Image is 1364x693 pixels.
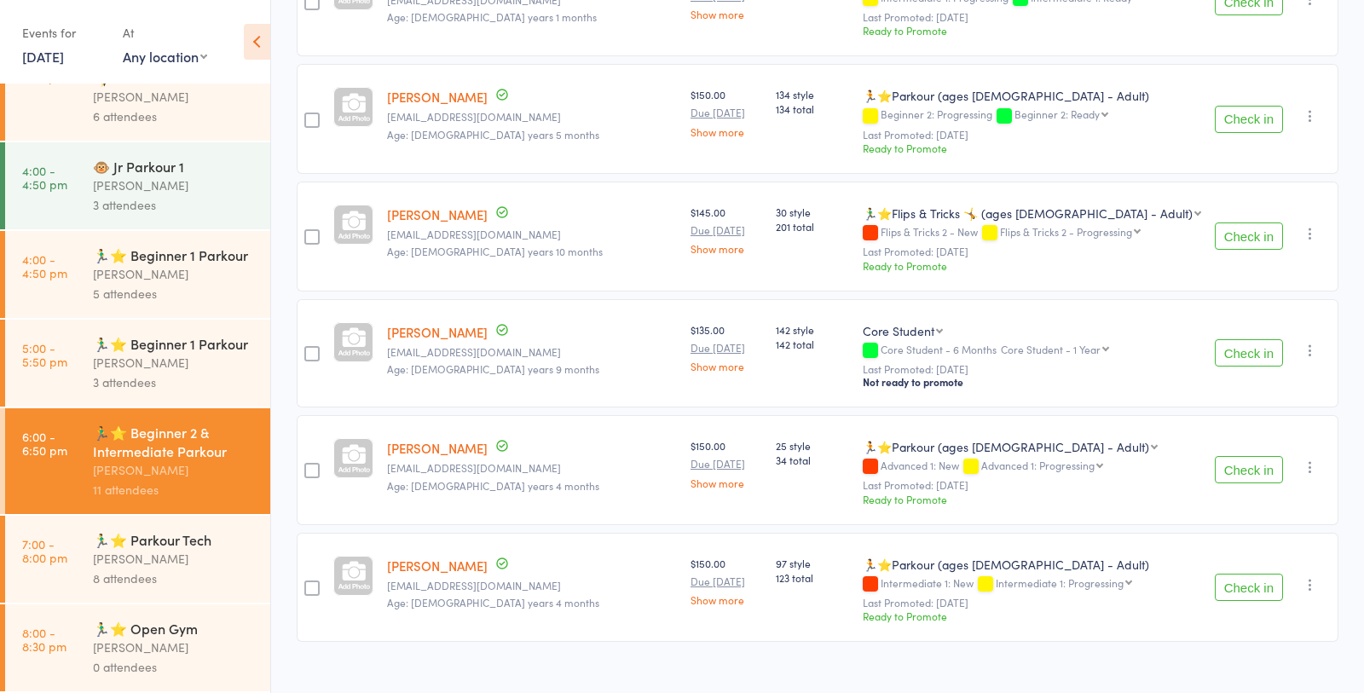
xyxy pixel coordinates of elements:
[22,164,67,191] time: 4:00 - 4:50 pm
[93,176,256,195] div: [PERSON_NAME]
[5,516,270,603] a: 7:00 -8:00 pm🏃‍♂️⭐ Parkour Tech[PERSON_NAME]8 attendees
[22,430,67,457] time: 6:00 - 6:50 pm
[22,341,67,368] time: 5:00 - 5:50 pm
[996,577,1124,588] div: Intermediate 1: Progressing
[5,320,270,407] a: 5:00 -5:50 pm🏃‍♂️⭐ Beginner 1 Parkour[PERSON_NAME]3 attendees
[691,575,762,587] small: Due [DATE]
[22,19,106,47] div: Events for
[863,322,934,339] div: Core Student
[387,361,599,376] span: Age: [DEMOGRAPHIC_DATA] years 9 months
[863,459,1201,474] div: Advanced 1: New
[691,87,762,136] div: $150.00
[863,258,1201,273] div: Ready to Promote
[93,619,256,638] div: 🏃‍♂️⭐ Open Gym
[387,439,488,457] a: [PERSON_NAME]
[93,195,256,215] div: 3 attendees
[776,556,849,570] span: 97 style
[691,361,762,372] a: Show more
[863,129,1201,141] small: Last Promoted: [DATE]
[776,453,849,467] span: 34 total
[387,127,599,141] span: Age: [DEMOGRAPHIC_DATA] years 5 months
[1000,226,1132,237] div: Flips & Tricks 2 - Progressing
[863,609,1201,623] div: Ready to Promote
[863,363,1201,375] small: Last Promoted: [DATE]
[5,35,270,141] a: 3:00 -3:50 pm🏃‍♂️⭐ Flips 1: Intro to Flips 🤸‍♀️[PERSON_NAME]6 attendees
[863,141,1201,155] div: Ready to Promote
[863,344,1201,358] div: Core Student - 6 Months
[863,597,1201,609] small: Last Promoted: [DATE]
[5,604,270,691] a: 8:00 -8:30 pm🏃‍♂️⭐ Open Gym[PERSON_NAME]0 attendees
[863,577,1201,592] div: Intermediate 1: New
[387,88,488,106] a: [PERSON_NAME]
[863,438,1149,455] div: 🏃⭐Parkour (ages [DEMOGRAPHIC_DATA] - Adult)
[387,9,597,24] span: Age: [DEMOGRAPHIC_DATA] years 1 months
[776,219,849,234] span: 201 total
[387,323,488,341] a: [PERSON_NAME]
[1215,106,1283,133] button: Check in
[387,462,677,474] small: clmercha@gmail.com
[93,423,256,460] div: 🏃‍♂️⭐ Beginner 2 & Intermediate Parkour
[776,337,849,351] span: 142 total
[5,231,270,318] a: 4:00 -4:50 pm🏃‍♂️⭐ Beginner 1 Parkour[PERSON_NAME]5 attendees
[387,346,677,358] small: clmercha@gmail.com
[387,244,603,258] span: Age: [DEMOGRAPHIC_DATA] years 10 months
[93,264,256,284] div: [PERSON_NAME]
[863,375,1201,389] div: Not ready to promote
[691,9,762,20] a: Show more
[93,569,256,588] div: 8 attendees
[93,334,256,353] div: 🏃‍♂️⭐ Beginner 1 Parkour
[863,226,1201,240] div: Flips & Tricks 2 - New
[93,530,256,549] div: 🏃‍♂️⭐ Parkour Tech
[387,205,488,223] a: [PERSON_NAME]
[691,438,762,488] div: $150.00
[93,107,256,126] div: 6 attendees
[22,626,66,653] time: 8:00 - 8:30 pm
[387,228,677,240] small: clmercha@gmail.com
[691,556,762,605] div: $150.00
[691,322,762,372] div: $135.00
[5,142,270,229] a: 4:00 -4:50 pm🐵 Jr Parkour 1[PERSON_NAME]3 attendees
[776,101,849,116] span: 134 total
[93,657,256,677] div: 0 attendees
[387,111,677,123] small: agibbs02@hotmail.com
[22,537,67,564] time: 7:00 - 8:00 pm
[123,47,207,66] div: Any location
[387,580,677,592] small: mandytu.pdx@gmail.com
[863,11,1201,23] small: Last Promoted: [DATE]
[691,594,762,605] a: Show more
[123,19,207,47] div: At
[93,284,256,303] div: 5 attendees
[776,87,849,101] span: 134 style
[691,224,762,236] small: Due [DATE]
[863,23,1201,38] div: Ready to Promote
[981,459,1095,471] div: Advanced 1: Progressing
[1001,344,1101,355] div: Core Student - 1 Year
[22,252,67,280] time: 4:00 - 4:50 pm
[863,245,1201,257] small: Last Promoted: [DATE]
[387,595,599,609] span: Age: [DEMOGRAPHIC_DATA] years 4 months
[863,492,1201,506] div: Ready to Promote
[1014,108,1100,119] div: Beginner 2: Ready
[691,458,762,470] small: Due [DATE]
[93,87,256,107] div: [PERSON_NAME]
[93,353,256,372] div: [PERSON_NAME]
[691,205,762,254] div: $145.00
[776,205,849,219] span: 30 style
[1215,222,1283,250] button: Check in
[1215,339,1283,367] button: Check in
[387,478,599,493] span: Age: [DEMOGRAPHIC_DATA] years 4 months
[863,108,1201,123] div: Beginner 2: Progressing
[691,126,762,137] a: Show more
[691,243,762,254] a: Show more
[691,107,762,118] small: Due [DATE]
[387,557,488,575] a: [PERSON_NAME]
[863,205,1193,222] div: 🏃‍♂️⭐Flips & Tricks 🤸 (ages [DEMOGRAPHIC_DATA] - Adult)
[863,87,1201,104] div: 🏃⭐Parkour (ages [DEMOGRAPHIC_DATA] - Adult)
[776,438,849,453] span: 25 style
[776,570,849,585] span: 123 total
[691,342,762,354] small: Due [DATE]
[1215,456,1283,483] button: Check in
[863,479,1201,491] small: Last Promoted: [DATE]
[691,477,762,488] a: Show more
[1215,574,1283,601] button: Check in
